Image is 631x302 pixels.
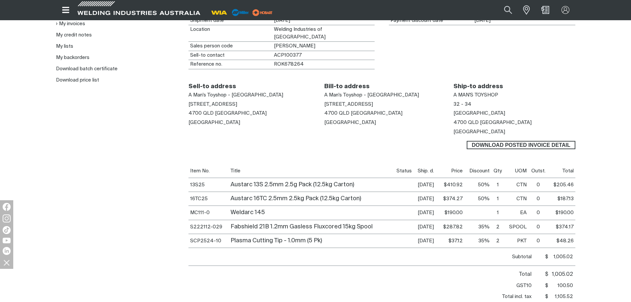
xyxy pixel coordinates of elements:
[416,192,438,206] td: [DATE]
[190,238,221,243] a: SCP2524-10
[190,224,222,229] a: S222112-029
[545,283,550,288] span: $
[3,247,11,255] img: LinkedIn
[188,92,283,97] span: A Man's Toyshop - [GEOGRAPHIC_DATA]
[545,254,550,259] span: $
[550,293,573,300] span: 1,105.52
[464,234,491,248] td: 35%
[272,42,375,51] dd: [PERSON_NAME]
[416,220,438,234] td: [DATE]
[272,60,375,69] dd: ROK678264
[528,206,549,220] td: 0
[190,196,208,201] a: 16TC25
[453,92,498,97] span: A MAN'S TOYSHOP
[231,196,361,202] a: Austarc 16TC 2.5mm 2.5kg Pack (12.5kg Carton)
[389,16,473,25] dt: Payment discount date
[188,234,575,248] tbody: Plasma Cutting Tip - 1.0mm (5 Pk)
[190,210,210,215] a: MC111-0
[272,25,375,41] dd: Welding Industries of [GEOGRAPHIC_DATA]
[489,3,519,18] input: Product name or item number...
[56,21,85,27] a: My invoices
[550,271,573,278] span: 1,005.02
[188,220,575,234] tbody: Fabshield 21B 1.2mm Gasless Fluxcored 15kg Spool
[56,44,73,49] a: My lists
[445,210,463,215] span: $190.00
[188,192,575,206] tbody: Austarc 16TC 2.5mm 2.5kg Pack (12.5kg Carton)
[555,210,574,215] span: $190.00
[504,192,528,206] td: CTN
[557,196,574,201] span: $187.13
[416,234,438,248] td: [DATE]
[190,182,205,187] a: 13S25
[504,220,528,234] td: SPOOL
[188,178,575,192] tbody: Austarc 13S 2.5mm 2.5g Pack (12.5kg Carton)
[464,192,491,206] td: 50%
[324,83,439,91] h2: Bill-to address
[464,220,491,234] td: 35%
[188,83,310,91] h2: Sell-to address
[231,182,354,188] a: Austarc 13S 2.5mm 2.5g Pack (12.5kg Carton)
[491,192,504,206] td: 1
[473,16,575,25] dd: [DATE]
[3,203,11,211] img: Facebook
[188,16,272,25] dt: Shipment date
[250,8,275,18] img: miller
[3,238,11,243] img: YouTube
[231,224,373,230] a: Fabshield 21B 1.2mm Gasless Fluxcored 15kg Spool
[491,220,504,234] td: 2
[418,168,434,173] span: Shipment date
[545,294,550,299] span: $
[250,10,275,15] a: miller
[556,238,574,243] span: $48.26
[464,164,491,178] th: Discount
[395,164,416,178] th: Status
[324,92,419,97] span: A Man's Toyshop - [GEOGRAPHIC_DATA]
[188,51,272,60] dt: Sell-to contact
[497,3,519,18] button: Search products
[494,168,502,173] span: Quantity
[416,206,438,220] td: [DATE]
[188,280,534,291] th: GST10
[56,32,92,37] a: My credit notes
[272,51,375,60] dd: ACP100377
[504,206,528,220] td: EA
[188,60,272,69] dt: Reference no.
[443,196,463,201] span: $374.27
[188,206,575,220] tbody: Weldarc 145
[56,55,89,60] a: My backorders
[556,224,574,229] span: $374.17
[467,141,574,150] span: Download Posted invoice detail
[515,168,527,173] span: Unit of measure
[448,238,463,243] span: $37.12
[229,164,395,178] th: Title
[453,91,575,137] div: 32 - 34 [GEOGRAPHIC_DATA] 4700 QLD [GEOGRAPHIC_DATA] [GEOGRAPHIC_DATA]
[504,178,528,192] td: CTN
[545,272,550,277] span: $
[528,234,549,248] td: 0
[188,266,534,280] th: Total
[272,16,375,25] dd: [DATE]
[188,248,534,266] th: Subtotal
[443,224,463,229] span: $287.82
[416,178,438,192] td: [DATE]
[467,141,575,150] a: Download Posted invoice detail
[188,91,310,127] div: [STREET_ADDRESS] 4700 QLD [GEOGRAPHIC_DATA] [GEOGRAPHIC_DATA]
[531,168,546,173] span: Qty Outstanding
[231,238,322,244] a: Plasma Cutting Tip - 1.0mm (5 Pk)
[548,164,575,178] th: Total
[528,192,549,206] td: 0
[550,253,573,261] span: 1,005.02
[188,25,272,41] dt: Location
[491,206,504,220] td: 1
[56,66,118,71] a: Download batch certificate
[56,78,99,83] a: Download price list
[438,164,464,178] th: Price
[528,220,549,234] td: 0
[491,234,504,248] td: 2
[3,226,11,234] img: TikTok
[324,91,439,127] div: [STREET_ADDRESS] 4700 QLD [GEOGRAPHIC_DATA] [GEOGRAPHIC_DATA]
[444,182,463,187] span: $410.92
[464,178,491,192] td: 50%
[504,234,528,248] td: PKT
[188,42,272,51] dt: Sales person code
